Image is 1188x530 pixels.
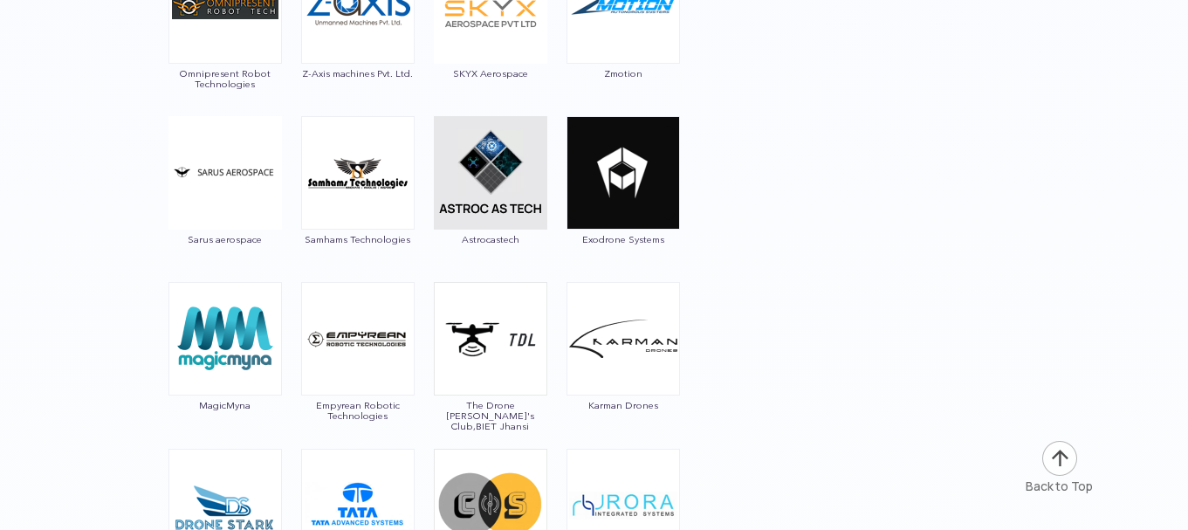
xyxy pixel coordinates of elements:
span: Exodrone Systems [566,234,681,244]
img: img_exodrone.png [567,116,680,230]
span: Z-Axis machines Pvt. Ltd. [300,68,415,79]
span: Empyrean Robotic Technologies [300,400,415,421]
a: Sarus aerospace [168,164,283,244]
a: Samhams Technologies [300,164,415,244]
span: Zmotion [566,68,681,79]
span: Karman Drones [566,400,681,410]
img: ic_samhams.png [301,116,415,230]
img: ic_astrocastech.png [434,116,547,230]
span: Sarus aerospace [168,234,283,244]
span: Astrocastech [433,234,548,244]
img: ic_arrow-up.png [1040,439,1079,478]
img: ic_thedronelearners.png [434,282,547,396]
img: img_sarus.png [168,116,282,230]
span: MagicMyna [168,400,283,410]
span: Samhams Technologies [300,234,415,244]
span: The Drone [PERSON_NAME]'s Club,BIET Jhansi [433,400,548,431]
span: SKYX Aerospace [433,68,548,79]
a: Exodrone Systems [566,164,681,244]
img: ic_empyrean.png [301,282,415,396]
a: Karman Drones [566,330,681,410]
img: img_karmandrones.png [567,282,680,396]
div: Back to Top [1026,478,1093,495]
span: Omnipresent Robot Technologies [168,68,283,89]
a: The Drone [PERSON_NAME]'s Club,BIET Jhansi [433,330,548,431]
img: img_magicmyna.png [168,282,282,396]
a: MagicMyna [168,330,283,410]
a: Astrocastech [433,164,548,244]
a: Empyrean Robotic Technologies [300,330,415,421]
